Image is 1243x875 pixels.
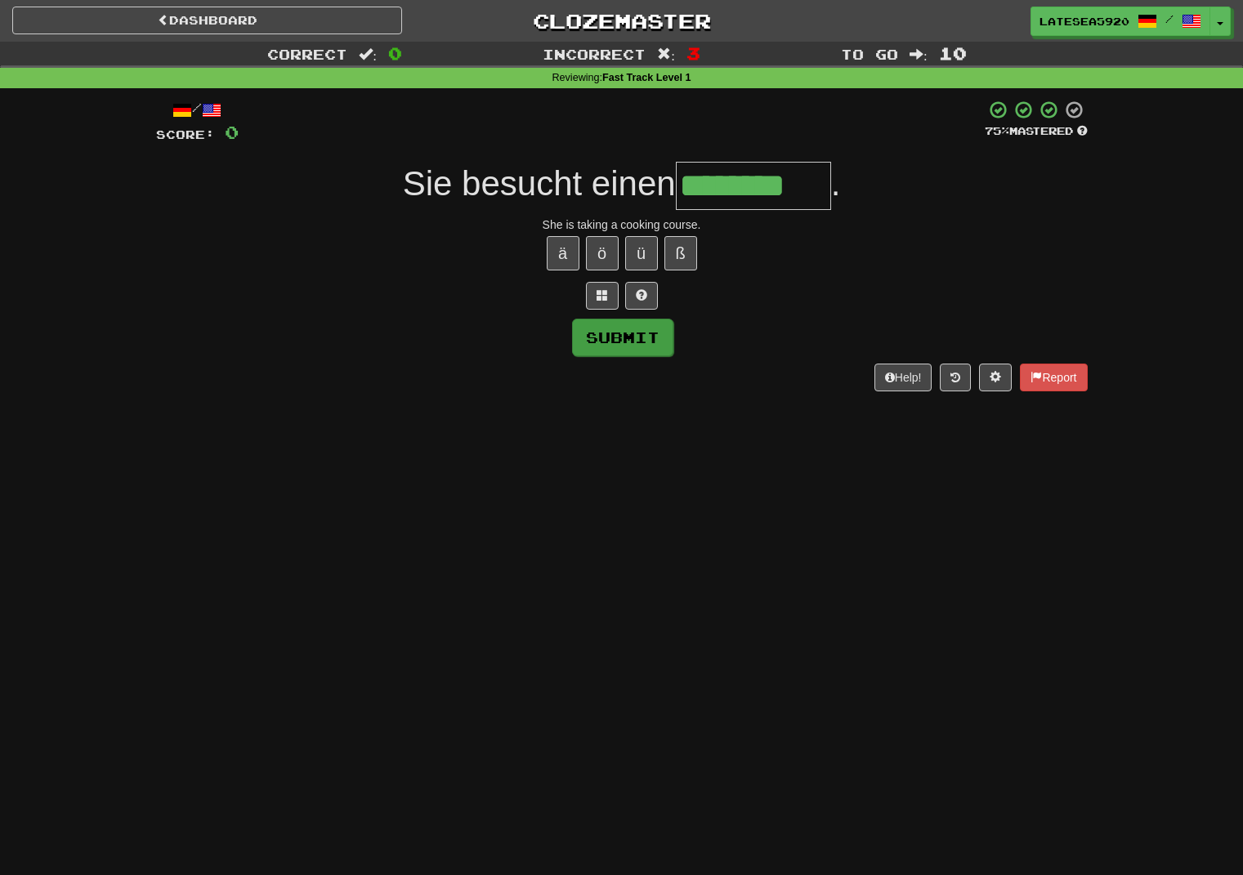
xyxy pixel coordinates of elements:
button: Help! [874,364,932,391]
span: Correct [267,46,347,62]
span: Incorrect [543,46,646,62]
span: 0 [388,43,402,63]
span: : [359,47,377,61]
span: Sie besucht einen [403,164,676,203]
a: Clozemaster [427,7,816,35]
button: Single letter hint - you only get 1 per sentence and score half the points! alt+h [625,282,658,310]
span: 3 [686,43,700,63]
span: 0 [225,122,239,142]
button: ü [625,236,658,270]
button: Switch sentence to multiple choice alt+p [586,282,619,310]
span: Score: [156,127,215,141]
span: : [657,47,675,61]
a: Dashboard [12,7,402,34]
button: ß [664,236,697,270]
div: She is taking a cooking course. [156,217,1088,233]
span: / [1165,13,1174,25]
button: Round history (alt+y) [940,364,971,391]
div: Mastered [985,124,1088,139]
span: 75 % [985,124,1009,137]
div: / [156,100,239,120]
a: LateSea5920 / [1031,7,1210,36]
span: To go [841,46,898,62]
button: Report [1020,364,1087,391]
button: Submit [572,319,673,356]
strong: Fast Track Level 1 [602,72,691,83]
button: ö [586,236,619,270]
span: 10 [939,43,967,63]
button: ä [547,236,579,270]
span: . [831,164,841,203]
span: : [910,47,928,61]
span: LateSea5920 [1040,14,1129,29]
